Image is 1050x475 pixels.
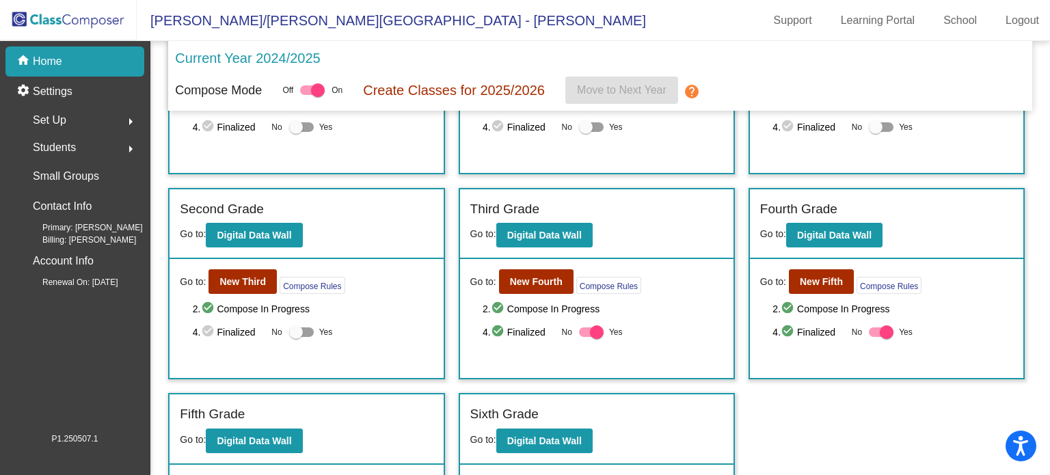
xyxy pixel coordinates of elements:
p: Home [33,53,62,70]
span: Yes [609,119,623,135]
span: Go to: [470,228,496,239]
button: Compose Rules [857,277,921,294]
mat-icon: home [16,53,33,70]
b: Digital Data Wall [217,230,291,241]
label: Fourth Grade [760,200,837,219]
label: Third Grade [470,200,539,219]
button: Compose Rules [280,277,345,294]
mat-icon: arrow_right [122,113,139,130]
b: New Fourth [510,276,563,287]
span: Primary: [PERSON_NAME] [21,221,143,234]
span: No [852,121,862,133]
span: 4. Finalized [772,119,845,135]
span: Billing: [PERSON_NAME] [21,234,136,246]
span: Students [33,138,76,157]
mat-icon: check_circle [491,119,507,135]
mat-icon: check_circle [491,301,507,317]
span: 4. Finalized [193,324,265,340]
button: New Fourth [499,269,574,294]
span: 2. Compose In Progress [483,301,723,317]
span: Set Up [33,111,66,130]
span: On [332,84,342,96]
span: Yes [319,324,333,340]
span: Go to: [180,275,206,289]
span: No [562,121,572,133]
span: Yes [319,119,333,135]
label: Sixth Grade [470,405,539,424]
p: Compose Mode [175,81,262,100]
button: Digital Data Wall [496,223,593,247]
p: Settings [33,83,72,100]
mat-icon: settings [16,83,33,100]
span: Go to: [760,275,786,289]
a: Support [763,10,823,31]
b: New Fifth [800,276,843,287]
a: Learning Portal [830,10,926,31]
b: Digital Data Wall [507,435,582,446]
button: Move to Next Year [565,77,678,104]
span: Go to: [470,275,496,289]
button: Compose Rules [576,277,641,294]
button: New Third [208,269,277,294]
span: No [562,326,572,338]
span: 2. Compose In Progress [193,301,433,317]
mat-icon: check_circle [201,301,217,317]
p: Current Year 2024/2025 [175,48,320,68]
mat-icon: check_circle [781,324,797,340]
a: Logout [995,10,1050,31]
mat-icon: check_circle [201,119,217,135]
b: Digital Data Wall [797,230,872,241]
button: Digital Data Wall [786,223,883,247]
span: 2. Compose In Progress [772,301,1013,317]
button: Digital Data Wall [496,429,593,453]
span: Go to: [470,434,496,445]
span: Yes [609,324,623,340]
p: Create Classes for 2025/2026 [363,80,545,100]
p: Contact Info [33,197,92,216]
span: Go to: [180,228,206,239]
mat-icon: check_circle [781,119,797,135]
span: 4. Finalized [483,119,555,135]
mat-icon: check_circle [201,324,217,340]
mat-icon: check_circle [781,301,797,317]
span: Yes [899,119,913,135]
button: New Fifth [789,269,854,294]
b: Digital Data Wall [507,230,582,241]
b: Digital Data Wall [217,435,291,446]
b: New Third [219,276,266,287]
span: [PERSON_NAME]/[PERSON_NAME][GEOGRAPHIC_DATA] - [PERSON_NAME] [137,10,646,31]
span: No [271,326,282,338]
span: 4. Finalized [193,119,265,135]
p: Small Groups [33,167,99,186]
label: Second Grade [180,200,264,219]
p: Account Info [33,252,94,271]
span: 4. Finalized [483,324,555,340]
span: Move to Next Year [577,84,667,96]
mat-icon: arrow_right [122,141,139,157]
mat-icon: check_circle [491,324,507,340]
span: No [271,121,282,133]
span: Yes [899,324,913,340]
label: Fifth Grade [180,405,245,424]
button: Digital Data Wall [206,429,302,453]
span: Go to: [760,228,786,239]
span: Go to: [180,434,206,445]
a: School [932,10,988,31]
mat-icon: help [684,83,700,100]
span: 4. Finalized [772,324,845,340]
span: No [852,326,862,338]
span: Renewal On: [DATE] [21,276,118,288]
button: Digital Data Wall [206,223,302,247]
span: Off [282,84,293,96]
